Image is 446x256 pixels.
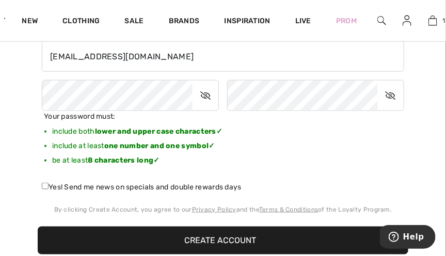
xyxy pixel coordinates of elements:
a: Brands [169,17,200,27]
img: My Bag [428,14,437,27]
a: Privacy Policy [192,206,236,213]
b: one number and one symbol [104,141,209,150]
img: My Info [403,14,411,27]
a: Terms & Conditions [259,206,318,213]
b: lower and upper case characters [95,127,216,136]
span: ✓ [153,156,160,165]
button: Create Account [38,227,408,254]
a: Live [295,15,311,26]
label: Yes! Send me news on specials and double rewards days [42,182,242,193]
a: Prom [336,15,357,26]
div: By clicking Create Account, you agree to our and the of the Loyalty Program. [38,205,408,214]
img: 1ère Avenue [4,8,5,29]
span: Inspiration [225,17,270,27]
span: Your password must: [44,112,116,121]
span: ✓ [209,141,215,150]
iframe: Opens a widget where you can find more information [380,225,436,251]
span: 1 [442,16,445,25]
input: E-mail [42,41,404,72]
span: ✓ [216,127,222,136]
li: include at least [52,140,222,155]
img: search the website [377,14,386,27]
a: 1 [420,14,445,27]
a: Sign In [394,14,420,27]
li: include both [52,126,222,140]
input: Yes! Send me news on specials and double rewards days [42,183,49,189]
li: be at least [52,155,222,169]
b: 8 characters long [88,156,153,165]
a: Clothing [62,17,100,27]
a: Sale [125,17,144,27]
a: New [22,17,38,27]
